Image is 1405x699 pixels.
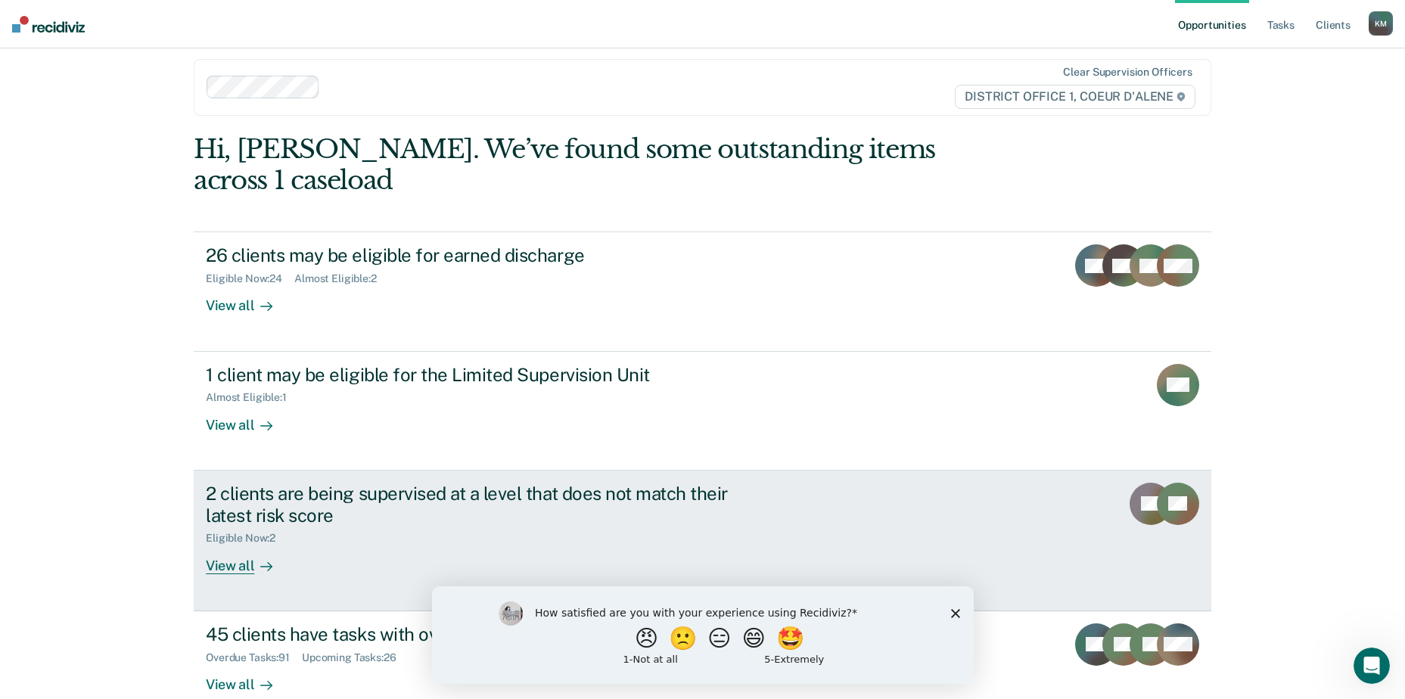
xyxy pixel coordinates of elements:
button: KM [1369,11,1393,36]
a: 26 clients may be eligible for earned dischargeEligible Now:24Almost Eligible:2View all [194,231,1211,351]
div: Eligible Now : 24 [206,272,294,285]
iframe: Survey by Kim from Recidiviz [432,586,974,684]
div: K M [1369,11,1393,36]
div: Almost Eligible : 1 [206,391,299,404]
div: Clear supervision officers [1063,66,1192,79]
span: DISTRICT OFFICE 1, COEUR D'ALENE [955,85,1195,109]
div: Hi, [PERSON_NAME]. We’ve found some outstanding items across 1 caseload [194,134,1008,196]
div: View all [206,285,291,315]
div: View all [206,545,291,574]
div: 26 clients may be eligible for earned discharge [206,244,737,266]
a: 2 clients are being supervised at a level that does not match their latest risk scoreEligible Now... [194,471,1211,611]
div: 2 clients are being supervised at a level that does not match their latest risk score [206,483,737,527]
div: View all [206,663,291,693]
div: Upcoming Tasks : 26 [302,651,409,664]
iframe: Intercom live chat [1354,648,1390,684]
a: 1 client may be eligible for the Limited Supervision UnitAlmost Eligible:1View all [194,352,1211,471]
div: View all [206,404,291,433]
img: Recidiviz [12,16,85,33]
div: Eligible Now : 2 [206,532,288,545]
div: 1 client may be eligible for the Limited Supervision Unit [206,364,737,386]
div: Overdue Tasks : 91 [206,651,302,664]
div: Almost Eligible : 2 [294,272,389,285]
div: 45 clients have tasks with overdue or upcoming due dates [206,623,737,645]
